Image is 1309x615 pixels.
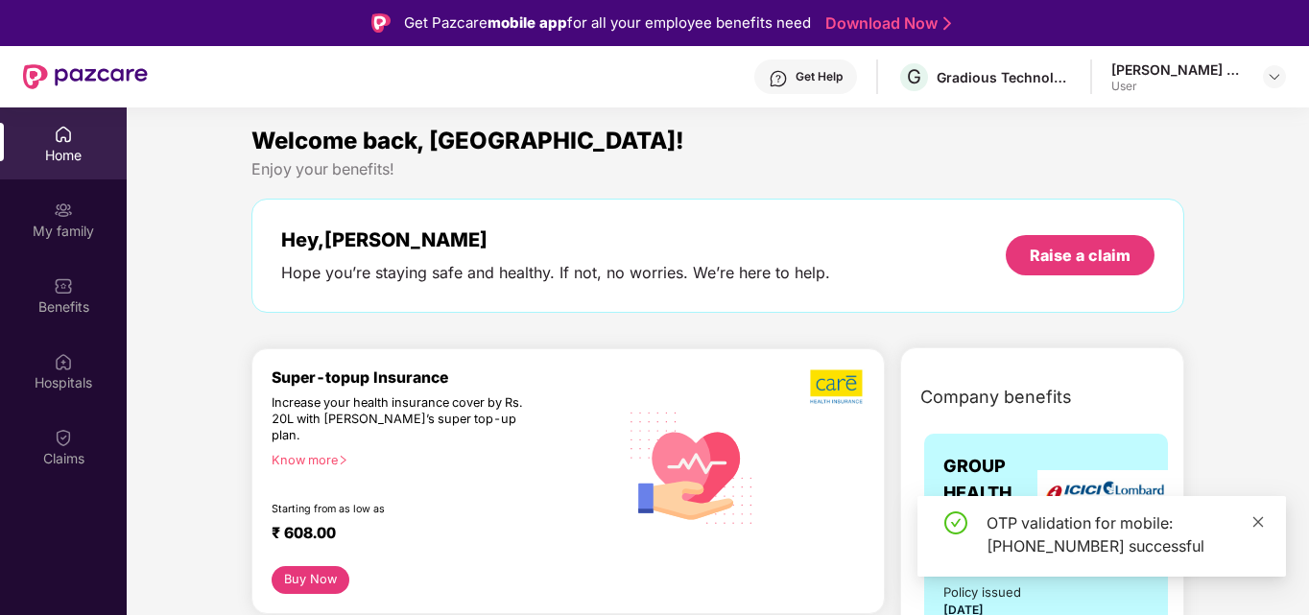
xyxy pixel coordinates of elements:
div: User [1111,79,1246,94]
img: svg+xml;base64,PHN2ZyBpZD0iRHJvcGRvd24tMzJ4MzIiIHhtbG5zPSJodHRwOi8vd3d3LnczLm9yZy8yMDAwL3N2ZyIgd2... [1267,69,1282,84]
div: Hey, [PERSON_NAME] [281,228,830,251]
button: Buy Now [272,566,349,594]
span: check-circle [944,511,967,534]
div: Super-topup Insurance [272,368,618,387]
strong: mobile app [488,13,567,32]
span: close [1251,515,1265,529]
div: Hope you’re staying safe and healthy. If not, no worries. We’re here to help. [281,263,830,283]
span: Welcome back, [GEOGRAPHIC_DATA]! [251,127,684,154]
img: svg+xml;base64,PHN2ZyBpZD0iSGVscC0zMngzMiIgeG1sbnM9Imh0dHA6Ly93d3cudzMub3JnLzIwMDAvc3ZnIiB3aWR0aD... [769,69,788,88]
div: Increase your health insurance cover by Rs. 20L with [PERSON_NAME]’s super top-up plan. [272,395,535,444]
div: Know more [272,453,607,466]
img: Stroke [943,13,951,34]
img: svg+xml;base64,PHN2ZyBpZD0iQ2xhaW0iIHhtbG5zPSJodHRwOi8vd3d3LnczLm9yZy8yMDAwL3N2ZyIgd2lkdGg9IjIwIi... [54,428,73,447]
img: svg+xml;base64,PHN2ZyB3aWR0aD0iMjAiIGhlaWdodD0iMjAiIHZpZXdCb3g9IjAgMCAyMCAyMCIgZmlsbD0ibm9uZSIgeG... [54,201,73,220]
img: svg+xml;base64,PHN2ZyBpZD0iSG9zcGl0YWxzIiB4bWxucz0iaHR0cDovL3d3dy53My5vcmcvMjAwMC9zdmciIHdpZHRoPS... [54,352,73,371]
div: Raise a claim [1030,245,1130,266]
img: New Pazcare Logo [23,64,148,89]
div: Gradious Technologies Private Limited [937,68,1071,86]
img: insurerLogo [1037,470,1172,517]
img: Logo [371,13,391,33]
a: Download Now [825,13,945,34]
div: [PERSON_NAME] Gadag [1111,60,1246,79]
img: svg+xml;base64,PHN2ZyBpZD0iSG9tZSIgeG1sbnM9Imh0dHA6Ly93d3cudzMub3JnLzIwMDAvc3ZnIiB3aWR0aD0iMjAiIG... [54,125,73,144]
div: Get Pazcare for all your employee benefits need [404,12,811,35]
img: svg+xml;base64,PHN2ZyB4bWxucz0iaHR0cDovL3d3dy53My5vcmcvMjAwMC9zdmciIHhtbG5zOnhsaW5rPSJodHRwOi8vd3... [618,391,767,542]
div: ₹ 608.00 [272,524,599,547]
span: Company benefits [920,384,1072,411]
span: right [338,455,348,465]
div: Starting from as low as [272,503,536,516]
div: Get Help [796,69,843,84]
span: G [907,65,921,88]
span: GROUP HEALTH INSURANCE [943,453,1047,534]
img: b5dec4f62d2307b9de63beb79f102df3.png [810,368,865,405]
img: svg+xml;base64,PHN2ZyBpZD0iQmVuZWZpdHMiIHhtbG5zPSJodHRwOi8vd3d3LnczLm9yZy8yMDAwL3N2ZyIgd2lkdGg9Ij... [54,276,73,296]
div: Enjoy your benefits! [251,159,1184,179]
div: Policy issued [943,582,1021,603]
div: OTP validation for mobile: [PHONE_NUMBER] successful [987,511,1263,557]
